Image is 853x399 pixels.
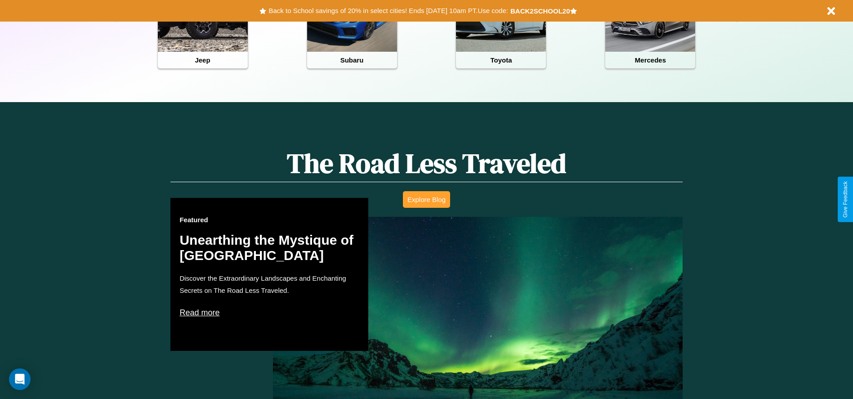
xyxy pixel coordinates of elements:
h2: Unearthing the Mystique of [GEOGRAPHIC_DATA] [179,233,359,263]
b: BACK2SCHOOL20 [510,7,570,15]
h4: Subaru [307,52,397,68]
p: Discover the Extraordinary Landscapes and Enchanting Secrets on The Road Less Traveled. [179,272,359,296]
h1: The Road Less Traveled [170,145,682,182]
h4: Toyota [456,52,546,68]
div: Give Feedback [842,181,849,218]
h4: Jeep [158,52,248,68]
button: Back to School savings of 20% in select cities! Ends [DATE] 10am PT.Use code: [266,4,510,17]
h4: Mercedes [605,52,695,68]
div: Open Intercom Messenger [9,368,31,390]
h3: Featured [179,216,359,224]
button: Explore Blog [403,191,450,208]
p: Read more [179,305,359,320]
